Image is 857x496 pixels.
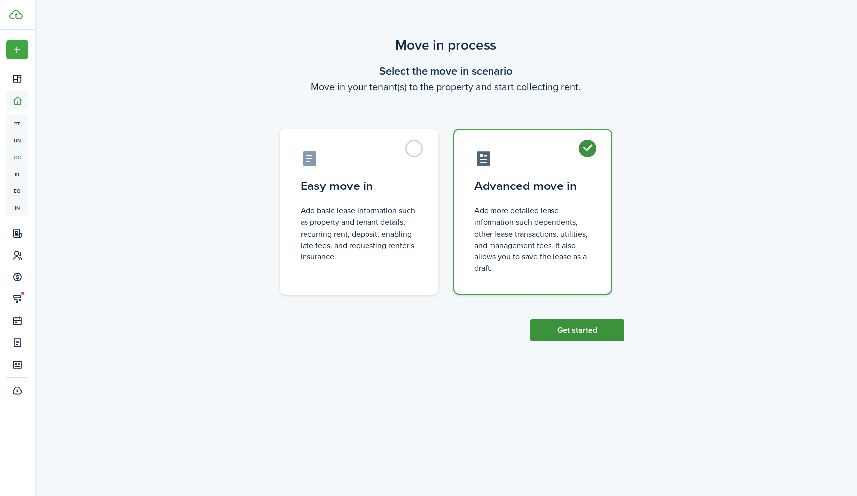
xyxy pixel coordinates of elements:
[267,79,624,94] wizard-step-header-description: Move in your tenant(s) to the property and start collecting rent.
[6,166,28,183] a: kl
[301,205,418,262] control-radio-card-description: Add basic lease information such as property and tenant details, recurring rent, deposit, enablin...
[6,149,28,166] a: oc
[267,63,624,79] wizard-step-header-title: Select the move in scenario
[9,10,23,19] img: TenantCloud
[530,319,624,341] button: Get started
[6,132,28,149] a: un
[6,40,28,59] button: Open menu
[301,177,418,195] control-radio-card-title: Easy move in
[474,205,591,274] control-radio-card-description: Add more detailed lease information such dependents, other lease transactions, utilities, and man...
[474,177,591,195] control-radio-card-title: Advanced move in
[6,183,28,199] a: eq
[267,35,624,56] scenario-title: Move in process
[6,115,28,132] a: pt
[6,199,28,216] a: in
